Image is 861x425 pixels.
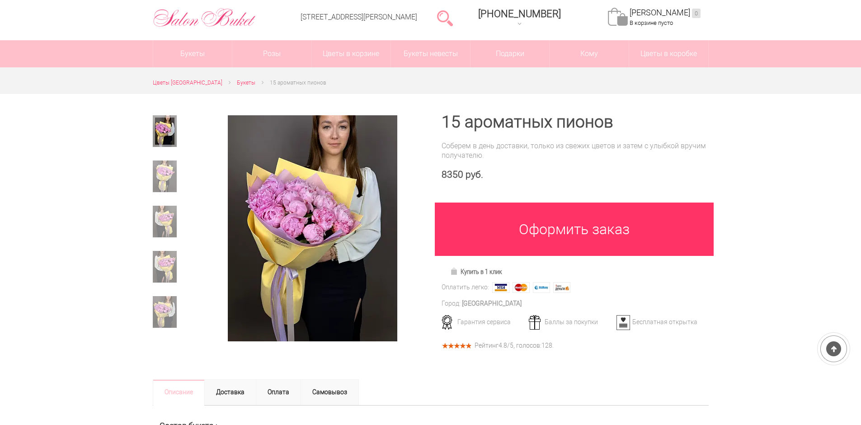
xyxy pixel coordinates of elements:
a: [PHONE_NUMBER] [473,5,566,31]
a: Оформить заказ [435,203,714,256]
span: Кому [550,40,629,67]
span: [PHONE_NUMBER] [478,8,561,19]
span: 15 ароматных пионов [270,80,326,86]
a: Цветы [GEOGRAPHIC_DATA] [153,78,222,88]
a: [PERSON_NAME] [630,8,701,18]
div: Гарантия сервиса [438,318,527,326]
a: Оплата [256,379,301,406]
span: 4.8 [499,342,507,349]
a: Доставка [204,379,256,406]
a: Букеты невесты [391,40,470,67]
a: Увеличить [205,115,420,341]
span: В корзине пусто [630,19,673,26]
img: Цветы Нижний Новгород [153,6,256,29]
div: Бесплатная открытка [613,318,702,326]
a: Букеты [153,40,232,67]
div: Соберем в день доставки, только из свежих цветов и затем с улыбкой вручим получателю. [442,141,709,160]
img: Visa [492,282,509,293]
a: Цветы в корзине [312,40,391,67]
a: Купить в 1 клик [446,265,506,278]
div: Оплатить легко: [442,283,489,292]
img: Купить в 1 клик [450,268,461,275]
div: [GEOGRAPHIC_DATA] [462,299,522,308]
a: Розы [232,40,311,67]
span: Цветы [GEOGRAPHIC_DATA] [153,80,222,86]
a: Самовывоз [301,379,359,406]
a: Описание [153,379,205,406]
ins: 0 [692,9,701,18]
img: Webmoney [533,282,550,293]
div: Баллы за покупки [526,318,615,326]
div: Рейтинг /5, голосов: . [475,343,554,348]
div: 8350 руб. [442,169,709,180]
span: 128 [541,342,552,349]
img: MasterCard [513,282,530,293]
a: Букеты [237,78,255,88]
img: 15 ароматных пионов [228,115,397,341]
a: [STREET_ADDRESS][PERSON_NAME] [301,13,417,21]
h1: 15 ароматных пионов [442,114,709,130]
div: Город: [442,299,461,308]
a: Цветы в коробке [629,40,708,67]
img: Яндекс Деньги [553,282,570,293]
span: Букеты [237,80,255,86]
a: Подарки [470,40,550,67]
